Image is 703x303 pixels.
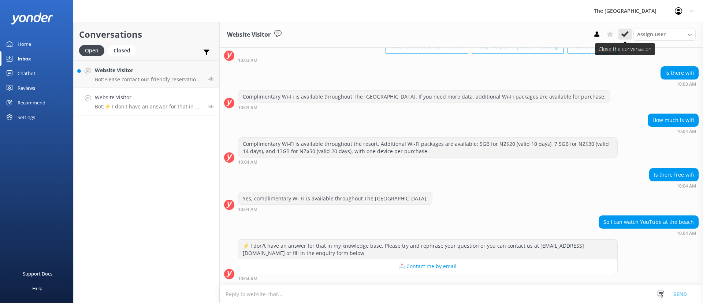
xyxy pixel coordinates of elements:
[227,30,271,40] h3: Website Visitor
[238,90,610,103] div: Complimentary Wi-Fi is available throughout The [GEOGRAPHIC_DATA]. If you need more data, additio...
[11,12,53,25] img: yonder-white-logo.png
[79,45,104,56] div: Open
[648,114,698,126] div: How much is wifi
[649,183,699,188] div: Sep 07 2025 10:04am (UTC -10:00) Pacific/Honolulu
[238,58,257,63] strong: 10:03 AM
[238,160,257,165] strong: 10:04 AM
[79,27,214,41] h2: Conversations
[633,29,696,40] div: Assign User
[18,51,31,66] div: Inbox
[95,93,203,101] h4: Website Visitor
[18,110,35,125] div: Settings
[238,276,618,281] div: Sep 07 2025 10:04am (UTC -10:00) Pacific/Honolulu
[95,103,203,110] p: Bot: ⚡ I don't have an answer for that in my knowledge base. Please try and rephrase your questio...
[18,66,36,81] div: Chatbot
[108,46,140,54] a: Closed
[74,60,219,88] a: Website VisitorBot:Please contact our friendly reservation staff at [EMAIL_ADDRESS][DOMAIN_NAME] ...
[18,95,45,110] div: Recommend
[677,231,696,236] strong: 10:04 AM
[238,138,617,157] div: Complimentary Wi-Fi is available throughout the resort. Additional Wi-Fi packages are available: ...
[32,281,42,296] div: Help
[238,58,618,63] div: Sep 07 2025 10:03am (UTC -10:00) Pacific/Honolulu
[677,82,696,86] strong: 10:03 AM
[238,105,610,110] div: Sep 07 2025 10:03am (UTC -10:00) Pacific/Honolulu
[661,81,699,86] div: Sep 07 2025 10:03am (UTC -10:00) Pacific/Honolulu
[108,45,136,56] div: Closed
[661,67,698,79] div: Is there wifi
[238,159,618,165] div: Sep 07 2025 10:04am (UTC -10:00) Pacific/Honolulu
[238,207,257,212] strong: 10:04 AM
[79,46,108,54] a: Open
[650,169,698,181] div: Is there free wifi
[208,76,214,82] span: Sep 07 2025 11:20am (UTC -10:00) Pacific/Honolulu
[238,106,257,110] strong: 10:03 AM
[599,230,699,236] div: Sep 07 2025 10:04am (UTC -10:00) Pacific/Honolulu
[677,184,696,188] strong: 10:04 AM
[238,207,432,212] div: Sep 07 2025 10:04am (UTC -10:00) Pacific/Honolulu
[677,129,696,134] strong: 10:04 AM
[95,66,203,74] h4: Website Visitor
[208,103,214,110] span: Sep 07 2025 10:04am (UTC -10:00) Pacific/Honolulu
[95,76,203,83] p: Bot: Please contact our friendly reservation staff at [EMAIL_ADDRESS][DOMAIN_NAME] or telephone +...
[648,129,699,134] div: Sep 07 2025 10:04am (UTC -10:00) Pacific/Honolulu
[74,88,219,115] a: Website VisitorBot:⚡ I don't have an answer for that in my knowledge base. Please try and rephras...
[238,277,257,281] strong: 10:04 AM
[238,259,617,274] button: 📩 Contact me by email
[18,81,35,95] div: Reviews
[238,192,432,205] div: Yes, complimentary Wi-Fi is available throughout The [GEOGRAPHIC_DATA].
[18,37,31,51] div: Home
[599,216,698,228] div: So I can watch YouTube at the beach
[637,30,666,38] span: Assign user
[23,266,52,281] div: Support Docs
[238,240,617,259] div: ⚡ I don't have an answer for that in my knowledge base. Please try and rephrase your question or ...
